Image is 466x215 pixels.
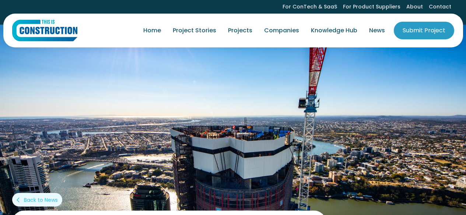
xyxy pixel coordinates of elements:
a: News [363,20,391,41]
a: home [12,19,77,42]
a: arrow_back_iosBack to News [12,193,62,207]
a: Home [137,20,167,41]
img: This Is Construction Logo [12,19,77,42]
div: arrow_back_ios [17,196,22,204]
a: Project Stories [167,20,222,41]
div: Back to News [24,196,58,204]
div: Submit Project [403,26,445,35]
a: Projects [222,20,258,41]
a: Companies [258,20,305,41]
a: Knowledge Hub [305,20,363,41]
a: Submit Project [394,22,454,39]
